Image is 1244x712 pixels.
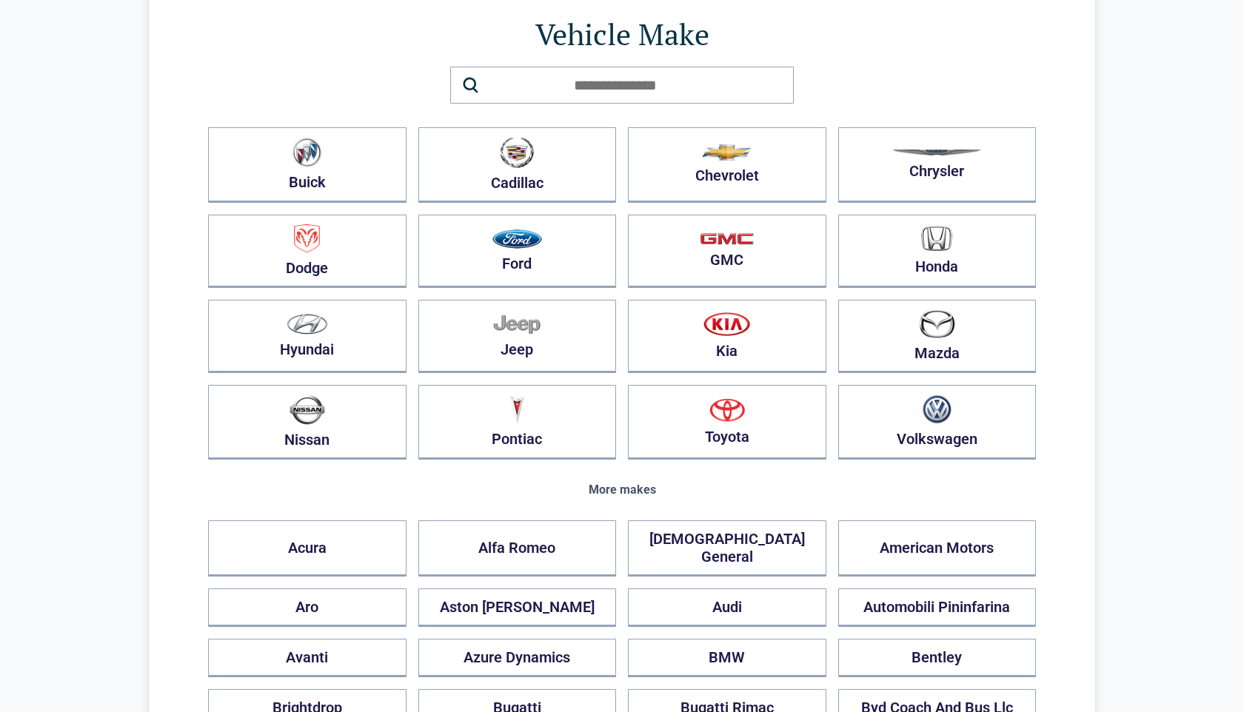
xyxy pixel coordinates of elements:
button: Ford [418,215,617,288]
button: Jeep [418,300,617,373]
button: [DEMOGRAPHIC_DATA] General [628,520,826,577]
button: Kia [628,300,826,373]
div: More makes [208,483,1036,497]
button: American Motors [838,520,1037,577]
button: Acura [208,520,407,577]
button: Toyota [628,385,826,460]
button: Dodge [208,215,407,288]
button: Hyundai [208,300,407,373]
button: Aston [PERSON_NAME] [418,588,617,627]
button: Alfa Romeo [418,520,617,577]
button: Avanti [208,639,407,677]
button: Cadillac [418,127,617,203]
button: Honda [838,215,1037,288]
button: Pontiac [418,385,617,460]
button: Azure Dynamics [418,639,617,677]
button: Nissan [208,385,407,460]
button: Aro [208,588,407,627]
button: Chrysler [838,127,1037,203]
button: Buick [208,127,407,203]
button: Mazda [838,300,1037,373]
button: Audi [628,588,826,627]
button: Automobili Pininfarina [838,588,1037,627]
h1: Vehicle Make [208,13,1036,55]
button: GMC [628,215,826,288]
button: Volkswagen [838,385,1037,460]
button: Bentley [838,639,1037,677]
button: Chevrolet [628,127,826,203]
button: BMW [628,639,826,677]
